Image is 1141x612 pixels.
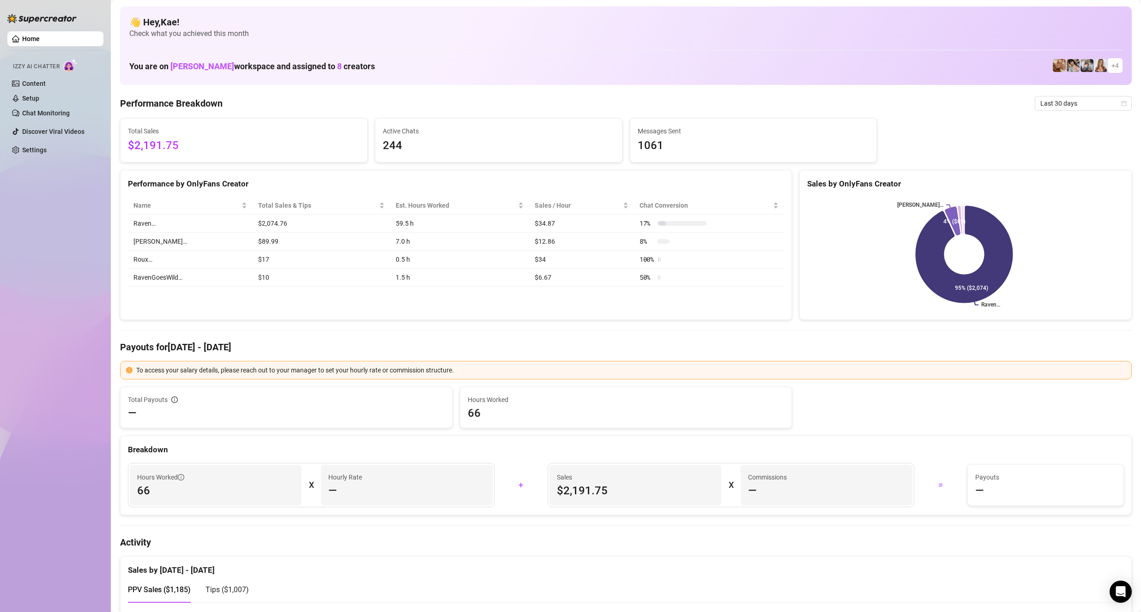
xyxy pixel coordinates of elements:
td: $34.87 [529,215,634,233]
span: Chat Conversion [640,200,772,210]
span: Sales / Hour [535,200,621,210]
td: 7.0 h [390,233,529,251]
span: 66 [137,483,294,498]
span: Check what you achieved this month [129,29,1123,39]
td: $12.86 [529,233,634,251]
span: + 4 [1111,60,1119,71]
span: 8 [337,61,342,71]
span: Active Chats [383,126,615,136]
img: ANDREA [1081,59,1093,72]
span: Total Sales [128,126,360,136]
td: [PERSON_NAME]… [128,233,253,251]
a: Setup [22,95,39,102]
span: $2,191.75 [128,137,360,155]
article: Hourly Rate [328,472,362,482]
span: Hours Worked [468,395,785,405]
img: Roux️‍ [1053,59,1066,72]
span: Messages Sent [638,126,869,136]
div: = [920,478,962,492]
span: Payouts [975,472,1117,482]
span: [PERSON_NAME] [170,61,234,71]
span: 1061 [638,137,869,155]
div: Sales by OnlyFans Creator [807,178,1124,190]
span: Sales [557,472,714,482]
span: $2,191.75 [557,483,714,498]
span: — [328,483,337,498]
th: Name [128,197,253,215]
a: Chat Monitoring [22,109,70,117]
td: $34 [529,251,634,269]
span: info-circle [171,396,178,403]
h4: Payouts for [DATE] - [DATE] [120,341,1132,354]
td: RavenGoesWild… [128,269,253,287]
text: [PERSON_NAME]… [897,202,943,208]
td: 0.5 h [390,251,529,269]
h4: 👋 Hey, Kae ! [129,16,1123,29]
article: Commissions [748,472,787,482]
span: — [975,483,984,498]
h1: You are on workspace and assigned to creators [129,61,375,72]
span: 17 % [640,218,654,228]
img: logo-BBDzfeDw.svg [7,14,77,23]
div: To access your salary details, please reach out to your manager to set your hourly rate or commis... [136,365,1126,375]
div: X [729,478,733,492]
a: Home [22,35,40,42]
td: $6.67 [529,269,634,287]
span: Total Payouts [128,395,168,405]
span: 244 [383,137,615,155]
span: Name [133,200,240,210]
h4: Performance Breakdown [120,97,223,110]
td: Roux… [128,251,253,269]
span: Total Sales & Tips [258,200,378,210]
div: Breakdown [128,444,1124,456]
div: Sales by [DATE] - [DATE] [128,557,1124,576]
img: Raven [1067,59,1080,72]
th: Sales / Hour [529,197,634,215]
span: Last 30 days [1040,96,1126,110]
span: exclamation-circle [126,367,133,373]
td: $10 [253,269,391,287]
img: AI Chatter [63,59,78,72]
td: $89.99 [253,233,391,251]
span: info-circle [178,474,184,480]
img: Roux [1094,59,1107,72]
a: Settings [22,146,47,154]
div: Performance by OnlyFans Creator [128,178,784,190]
td: 1.5 h [390,269,529,287]
span: Tips ( $1,007 ) [205,585,249,594]
span: Hours Worked [137,472,184,482]
span: Izzy AI Chatter [13,62,60,71]
text: Raven… [981,302,1000,308]
th: Chat Conversion [634,197,785,215]
div: Est. Hours Worked [396,200,516,210]
td: $17 [253,251,391,269]
td: 59.5 h [390,215,529,233]
a: Discover Viral Videos [22,128,85,135]
span: calendar [1121,101,1127,106]
td: Raven… [128,215,253,233]
div: X [309,478,314,492]
h4: Activity [120,536,1132,549]
span: 66 [468,406,785,420]
span: — [748,483,757,498]
div: Open Intercom Messenger [1110,581,1132,603]
span: — [128,406,137,420]
a: Content [22,80,46,87]
div: + [500,478,542,492]
th: Total Sales & Tips [253,197,391,215]
td: $2,074.76 [253,215,391,233]
span: 100 % [640,254,654,264]
span: PPV Sales ( $1,185 ) [128,585,191,594]
span: 8 % [640,236,654,246]
span: 50 % [640,272,654,282]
